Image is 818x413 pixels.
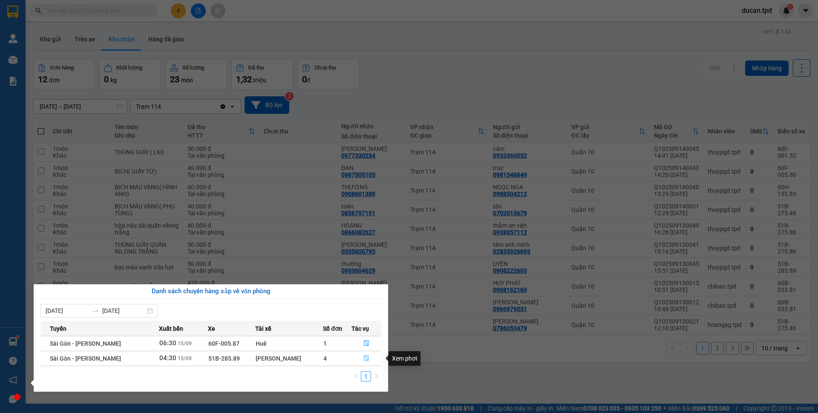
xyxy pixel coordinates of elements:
span: Sài Gòn - [PERSON_NAME] [50,340,121,347]
span: Tuyến [50,324,66,333]
span: Sài Gòn - [PERSON_NAME] [50,355,121,362]
span: 04:30 [159,354,176,362]
div: Huê [256,339,323,348]
input: Từ ngày [46,306,89,315]
span: Xuất bến [159,324,183,333]
span: Tác vụ [351,324,369,333]
li: 1 [361,371,371,381]
div: [PERSON_NAME] [256,354,323,363]
span: 4 [323,355,327,362]
span: 51B-285.89 [208,355,240,362]
div: Danh sách chuyến hàng sắp về văn phòng [40,286,381,297]
button: right [371,371,381,381]
span: Tài xế [255,324,271,333]
li: Previous Page [351,371,361,381]
span: 15/09 [178,341,192,347]
span: file-done [363,340,369,347]
span: swap-right [92,307,99,314]
span: 06:30 [159,339,176,347]
span: 60F-005.87 [208,340,239,347]
span: right [374,373,379,378]
li: Next Page [371,371,381,381]
input: Đến ngày [102,306,145,315]
a: 1 [361,372,371,381]
span: to [92,307,99,314]
span: left [353,373,358,378]
span: file-done [363,355,369,362]
button: file-done [352,352,381,365]
span: 1 [323,340,327,347]
div: Xem phơi [389,351,421,366]
button: left [351,371,361,381]
button: file-done [352,337,381,350]
span: Số đơn [323,324,342,333]
span: Xe [208,324,215,333]
span: 15/09 [178,355,192,361]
